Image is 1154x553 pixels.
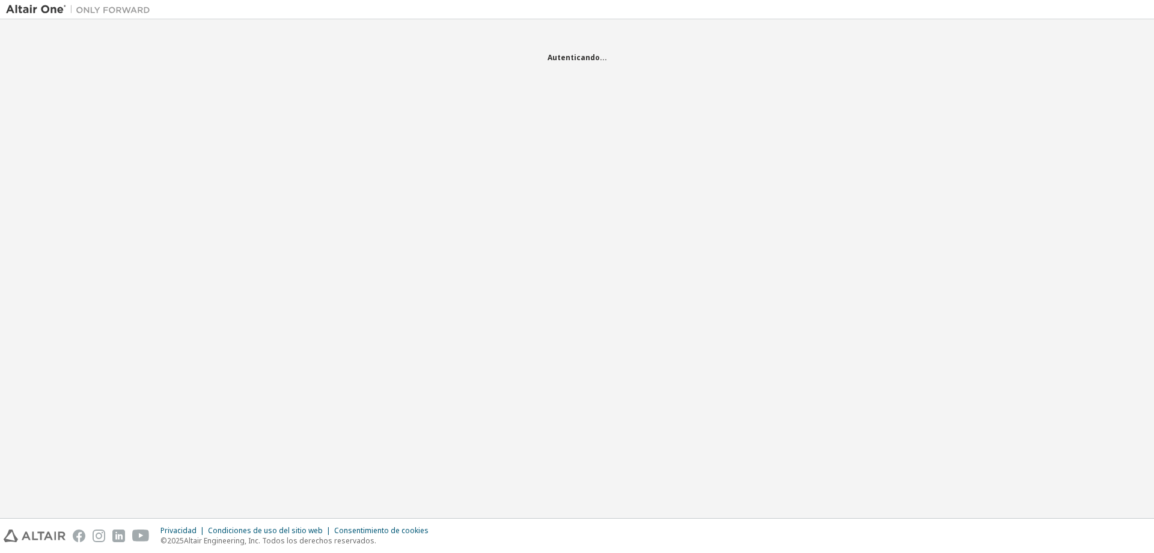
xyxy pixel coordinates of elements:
img: altair_logo.svg [4,530,66,542]
img: linkedin.svg [112,530,125,542]
img: Altair Uno [6,4,156,16]
font: Autenticando... [548,52,607,63]
font: © [160,536,167,546]
font: Privacidad [160,525,197,536]
img: youtube.svg [132,530,150,542]
img: facebook.svg [73,530,85,542]
font: Altair Engineering, Inc. Todos los derechos reservados. [184,536,376,546]
img: instagram.svg [93,530,105,542]
font: Consentimiento de cookies [334,525,429,536]
font: Condiciones de uso del sitio web [208,525,323,536]
font: 2025 [167,536,184,546]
